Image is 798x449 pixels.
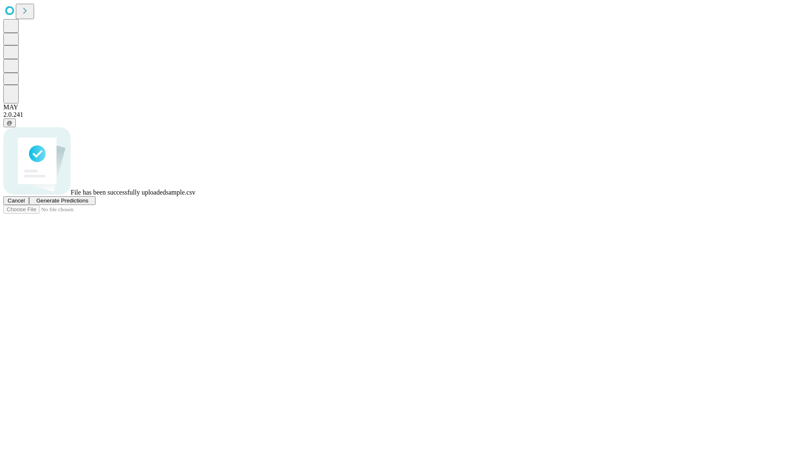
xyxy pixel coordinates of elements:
span: sample.csv [166,189,195,196]
button: Cancel [3,196,29,205]
span: Generate Predictions [36,197,88,204]
span: File has been successfully uploaded [71,189,166,196]
div: MAY [3,104,795,111]
div: 2.0.241 [3,111,795,118]
button: @ [3,118,16,127]
span: Cancel [7,197,25,204]
span: @ [7,120,12,126]
button: Generate Predictions [29,196,96,205]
